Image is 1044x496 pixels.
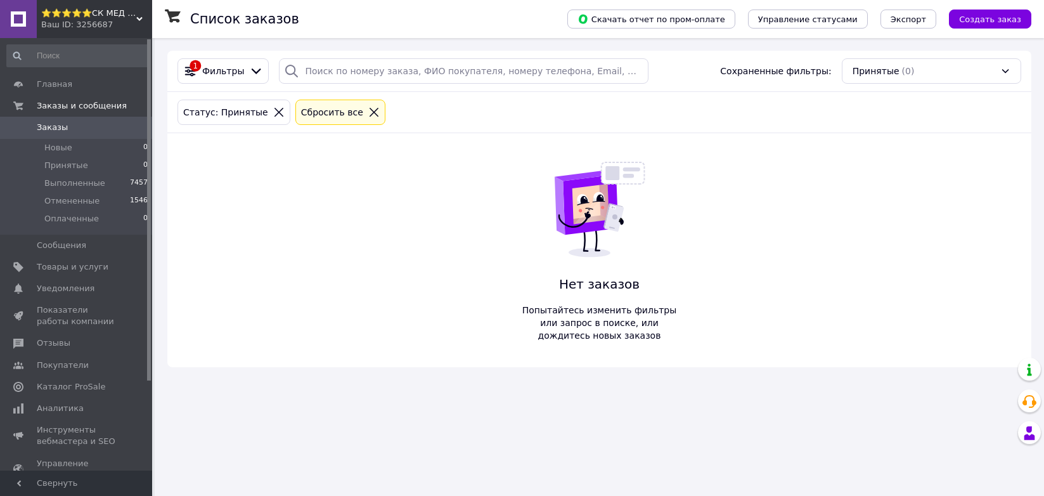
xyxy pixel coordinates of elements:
span: Новые [44,142,72,153]
span: 0 [143,160,148,171]
span: Нет заказов [516,275,683,294]
div: Статус: Принятые [181,105,271,119]
span: Отзывы [37,337,70,349]
span: Уведомления [37,283,94,294]
span: Показатели работы компании [37,304,117,327]
span: Управление статусами [758,15,858,24]
span: Каталог ProSale [37,381,105,393]
span: Попытайтесь изменить фильтры или запрос в поиске, или дождитесь новых заказов [516,304,683,342]
button: Экспорт [880,10,936,29]
span: Главная [37,79,72,90]
span: Выполненные [44,178,105,189]
button: Скачать отчет по пром-оплате [567,10,735,29]
span: Инструменты вебмастера и SEO [37,424,117,447]
span: Товары и услуги [37,261,108,273]
span: Заказы [37,122,68,133]
span: Отмененные [44,195,100,207]
button: Управление статусами [748,10,868,29]
span: Заказы и сообщения [37,100,127,112]
input: Поиск [6,44,149,67]
button: Создать заказ [949,10,1031,29]
a: Создать заказ [936,13,1031,23]
span: Управление сайтом [37,458,117,481]
span: Экспорт [891,15,926,24]
span: Сообщения [37,240,86,251]
span: Аналитика [37,403,84,414]
span: Сохраненные фильтры: [720,65,831,77]
span: Фильтры [202,65,244,77]
span: Покупатели [37,360,89,371]
input: Поиск по номеру заказа, ФИО покупателя, номеру телефона, Email, номеру накладной [279,58,648,84]
span: 0 [143,213,148,225]
span: 0 [143,142,148,153]
span: (0) [902,66,915,76]
span: Принятые [853,65,899,77]
span: Принятые [44,160,88,171]
span: Оплаченные [44,213,99,225]
div: Ваш ID: 3256687 [41,19,152,30]
span: Создать заказ [959,15,1021,24]
span: ⭐️⭐️⭐️⭐️⭐️СК МЕД ПЛЮС [41,8,136,19]
span: Скачать отчет по пром-оплате [577,13,725,25]
span: 1546 [130,195,148,207]
span: 7457 [130,178,148,189]
div: Сбросить все [299,105,366,119]
h1: Список заказов [190,11,299,27]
